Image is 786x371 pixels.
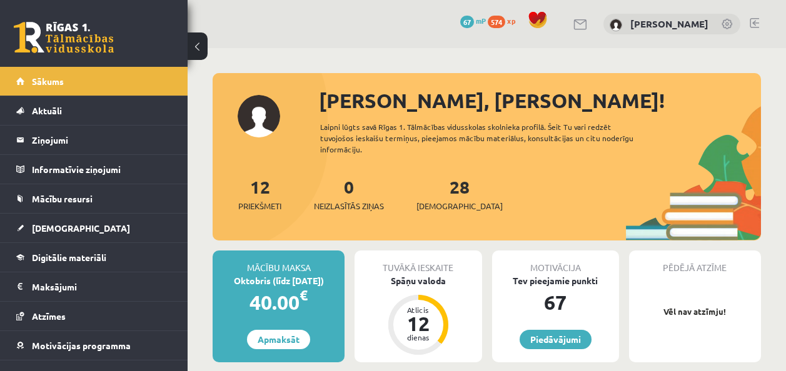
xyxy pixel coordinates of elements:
div: Tuvākā ieskaite [355,250,481,274]
a: Atzīmes [16,302,172,330]
a: Aktuāli [16,96,172,125]
div: Laipni lūgts savā Rīgas 1. Tālmācības vidusskolas skolnieka profilā. Šeit Tu vari redzēt tuvojošo... [320,121,649,155]
span: Mācību resursi [32,193,93,204]
a: Motivācijas programma [16,331,172,360]
div: dienas [400,334,437,341]
div: 40.00 [213,287,345,317]
legend: Maksājumi [32,272,172,301]
div: Tev pieejamie punkti [492,274,619,287]
p: Vēl nav atzīmju! [635,305,755,318]
div: Motivācija [492,250,619,274]
a: Apmaksāt [247,330,310,349]
span: Aktuāli [32,105,62,116]
div: Pēdējā atzīme [629,250,761,274]
a: 28[DEMOGRAPHIC_DATA] [416,176,503,212]
a: Spāņu valoda Atlicis 12 dienas [355,274,481,357]
span: [DEMOGRAPHIC_DATA] [32,222,130,234]
a: Piedāvājumi [520,330,592,349]
span: Atzīmes [32,310,66,322]
legend: Ziņojumi [32,126,172,154]
span: Motivācijas programma [32,340,131,351]
a: Maksājumi [16,272,172,301]
div: Atlicis [400,306,437,314]
a: Rīgas 1. Tālmācības vidusskola [14,22,114,53]
a: [PERSON_NAME] [630,17,708,30]
legend: Informatīvie ziņojumi [32,155,172,184]
div: [PERSON_NAME], [PERSON_NAME]! [319,86,761,116]
a: 67 mP [460,16,486,26]
a: Mācību resursi [16,184,172,213]
a: Informatīvie ziņojumi [16,155,172,184]
div: 67 [492,287,619,317]
a: 12Priekšmeti [238,176,281,212]
a: 0Neizlasītās ziņas [314,176,384,212]
a: Ziņojumi [16,126,172,154]
span: Sākums [32,76,64,87]
div: 12 [400,314,437,334]
span: mP [476,16,486,26]
a: [DEMOGRAPHIC_DATA] [16,214,172,242]
span: Digitālie materiāli [32,252,106,263]
span: Priekšmeti [238,200,281,212]
div: Oktobris (līdz [DATE]) [213,274,345,287]
img: Irēna Staģe [610,19,622,31]
span: 67 [460,16,474,28]
a: 574 xp [488,16,521,26]
a: Digitālie materiāli [16,243,172,272]
span: xp [507,16,515,26]
div: Spāņu valoda [355,274,481,287]
span: Neizlasītās ziņas [314,200,384,212]
span: € [300,286,308,304]
div: Mācību maksa [213,250,345,274]
a: Sākums [16,67,172,96]
span: 574 [488,16,505,28]
span: [DEMOGRAPHIC_DATA] [416,200,503,212]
